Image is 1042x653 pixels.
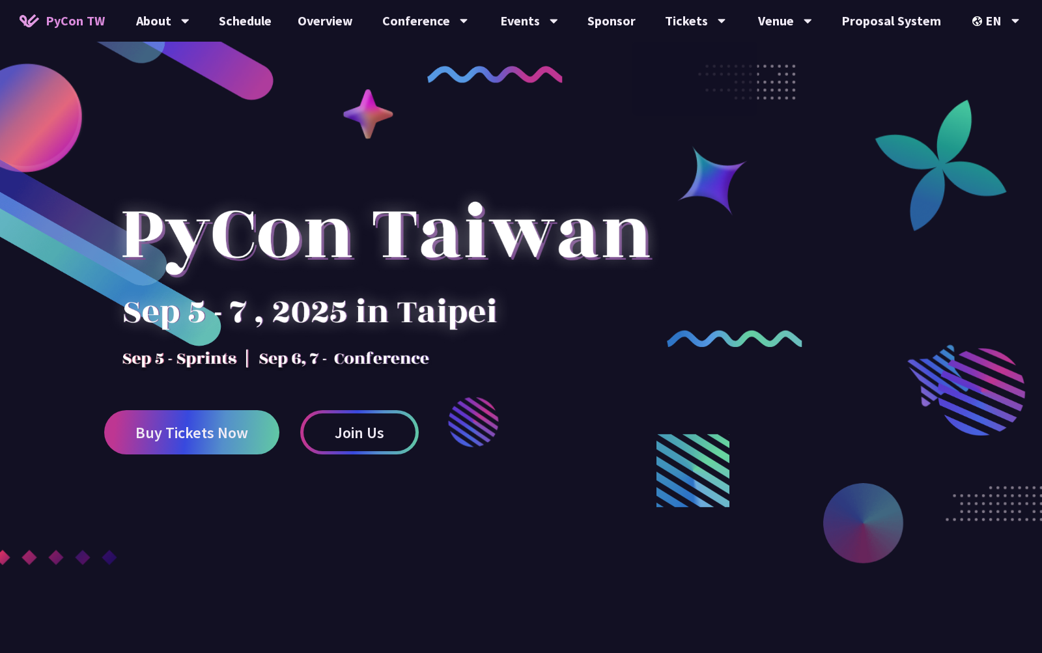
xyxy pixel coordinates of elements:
a: Buy Tickets Now [104,410,279,454]
span: Join Us [335,424,384,441]
img: curly-2.e802c9f.png [667,330,802,347]
a: PyCon TW [7,5,118,37]
img: Locale Icon [972,16,985,26]
img: Home icon of PyCon TW 2025 [20,14,39,27]
span: Buy Tickets Now [135,424,248,441]
span: PyCon TW [46,11,105,31]
img: curly-1.ebdbada.png [427,66,563,83]
a: Join Us [300,410,419,454]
